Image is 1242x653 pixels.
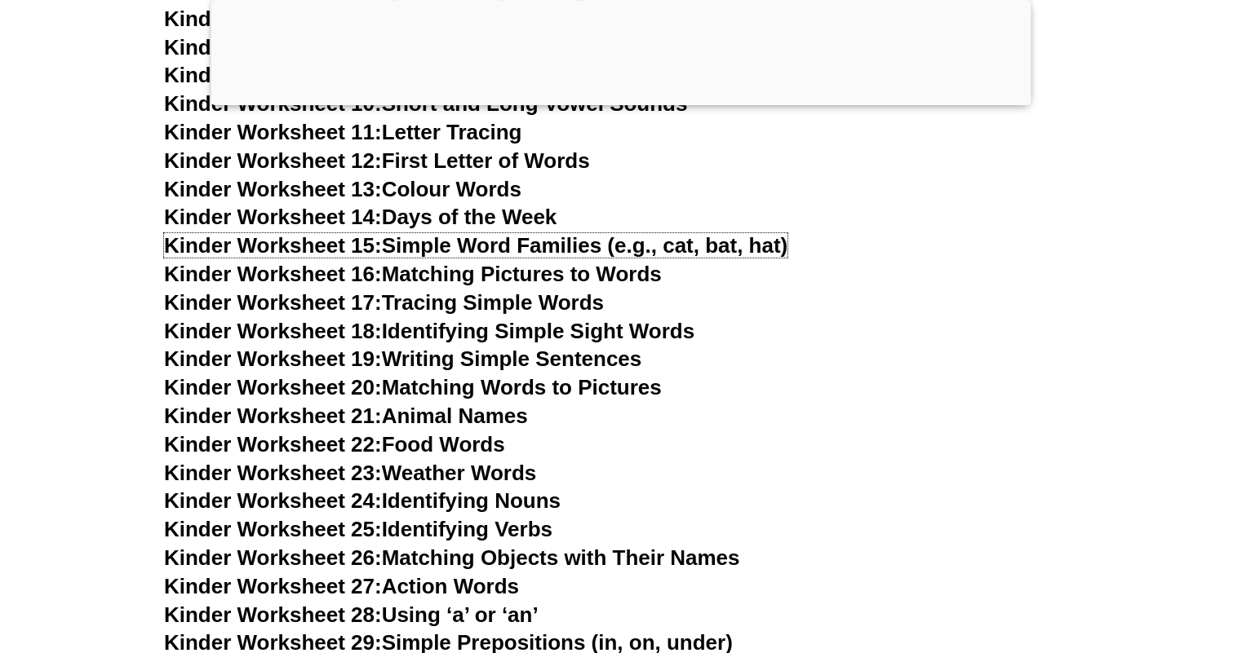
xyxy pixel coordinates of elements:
span: Kinder Worksheet 21: [164,404,382,428]
span: Kinder Worksheet 11: [164,120,382,144]
a: Kinder Worksheet 27:Action Words [164,574,519,598]
a: Kinder Worksheet 22:Food Words [164,432,505,457]
span: Kinder Worksheet 28: [164,602,382,627]
span: Kinder Worksheet 22: [164,432,382,457]
a: Kinder Worksheet 23:Weather Words [164,461,536,485]
span: Kinder Worksheet 23: [164,461,382,485]
a: Kinder Worksheet 21:Animal Names [164,404,528,428]
span: Kinder Worksheet 10: [164,91,382,116]
span: Kinder Worksheet 24: [164,488,382,513]
a: Kinder Worksheet 16:Matching Pictures to Words [164,262,662,286]
a: Kinder Worksheet 9:Simple CVC (Consonant-Vowel-Consonant) Words [164,63,876,87]
span: Kinder Worksheet 16: [164,262,382,286]
span: Kinder Worksheet 12: [164,148,382,173]
span: Kinder Worksheet 14: [164,205,382,229]
span: Kinder Worksheet 9: [164,63,370,87]
a: Kinder Worksheet 26:Matching Objects with Their Names [164,545,740,570]
a: Kinder Worksheet 24:Identifying Nouns [164,488,561,513]
a: Kinder Worksheet 19:Writing Simple Sentences [164,346,641,371]
a: Kinder Worksheet 7:Matching Uppercase and Lowercase Letters [164,7,813,31]
span: Kinder Worksheet 25: [164,517,382,541]
a: Kinder Worksheet 18:Identifying Simple Sight Words [164,319,694,343]
a: Kinder Worksheet 15:Simple Word Families (e.g., cat, bat, hat) [164,233,787,258]
span: Kinder Worksheet 20: [164,375,382,399]
a: Kinder Worksheet 25:Identifying Verbs [164,517,552,541]
a: Kinder Worksheet 8:Identifying Vowel Sounds [164,35,626,60]
span: Kinder Worksheet 13: [164,177,382,201]
a: Kinder Worksheet 12:First Letter of Words [164,148,590,173]
iframe: Chat Widget [970,470,1242,653]
a: Kinder Worksheet 28:Using ‘a’ or ‘an’ [164,602,539,627]
a: Kinder Worksheet 14:Days of the Week [164,205,557,229]
a: Kinder Worksheet 11:Letter Tracing [164,120,522,144]
span: Kinder Worksheet 7: [164,7,370,31]
a: Kinder Worksheet 17:Tracing Simple Words [164,290,604,315]
span: Kinder Worksheet 18: [164,319,382,343]
a: Kinder Worksheet 10:Short and Long Vowel Sounds [164,91,688,116]
span: Kinder Worksheet 19: [164,346,382,371]
span: Kinder Worksheet 27: [164,574,382,598]
span: Kinder Worksheet 8: [164,35,370,60]
span: Kinder Worksheet 17: [164,290,382,315]
a: Kinder Worksheet 20:Matching Words to Pictures [164,375,662,399]
span: Kinder Worksheet 26: [164,545,382,570]
span: Kinder Worksheet 15: [164,233,382,258]
a: Kinder Worksheet 13:Colour Words [164,177,521,201]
